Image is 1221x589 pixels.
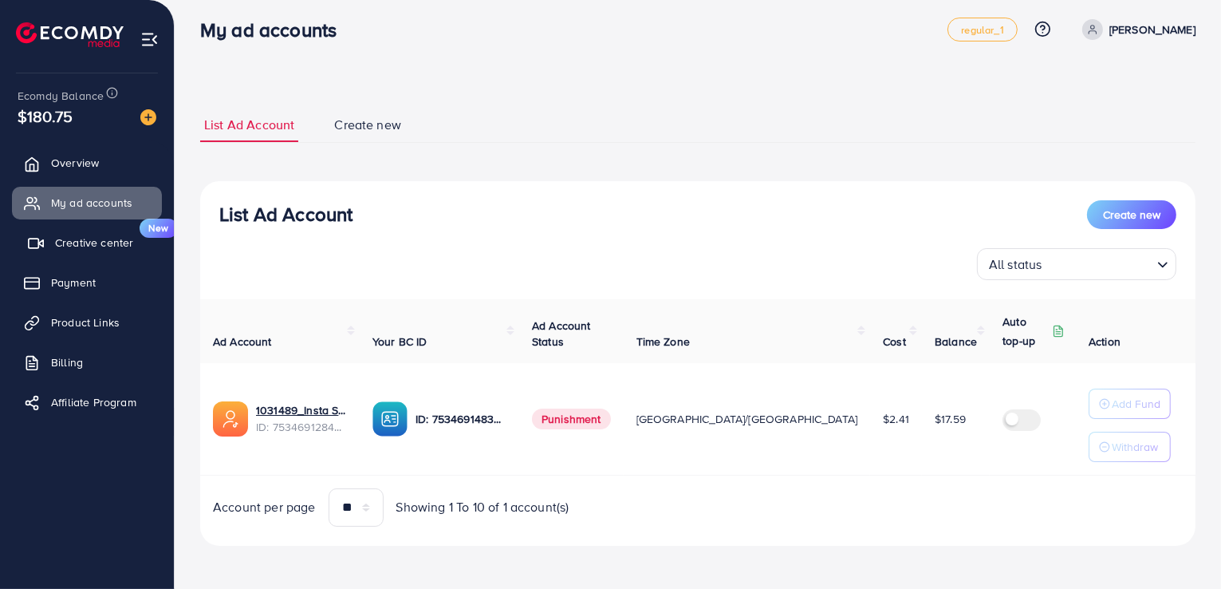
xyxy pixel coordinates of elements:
span: List Ad Account [204,116,294,134]
input: Search for option [1047,250,1151,276]
a: Creative centerNew [12,227,162,259]
span: regular_1 [961,25,1003,35]
button: Create new [1087,200,1176,229]
span: My ad accounts [51,195,132,211]
span: Punishment [532,409,611,429]
div: Search for option [977,248,1176,280]
a: Affiliate Program [12,386,162,418]
span: Ad Account Status [532,318,591,350]
a: Payment [12,267,162,298]
p: [PERSON_NAME] [1109,20,1195,39]
a: My ad accounts [12,187,162,219]
button: Withdraw [1089,432,1171,462]
a: 1031489_Insta Store_1754307311926 [256,402,347,418]
span: Affiliate Program [51,394,136,410]
p: Withdraw [1112,437,1158,457]
a: Billing [12,346,162,378]
span: Creative center [55,235,133,251]
div: <span class='underline'>1031489_Insta Store_1754307311926</span></br>7534691284645314567 [256,402,347,435]
img: menu [140,30,159,49]
span: $17.59 [935,411,966,427]
span: Action [1089,334,1121,350]
span: Product Links [51,314,120,330]
span: Create new [1103,207,1160,223]
span: [GEOGRAPHIC_DATA]/[GEOGRAPHIC_DATA] [636,411,858,427]
span: Your BC ID [372,334,427,350]
a: Product Links [12,306,162,338]
span: Account per page [213,498,316,516]
span: Balance [935,334,977,350]
span: All status [986,253,1046,276]
iframe: Chat [1153,517,1209,577]
span: Ecomdy Balance [18,88,104,104]
span: Billing [51,354,83,370]
span: Create new [334,116,401,134]
span: Showing 1 To 10 of 1 account(s) [396,498,569,516]
p: Add Fund [1112,394,1160,413]
a: Overview [12,147,162,179]
p: Auto top-up [1002,312,1049,350]
span: $180.75 [18,105,73,128]
h3: List Ad Account [219,203,353,226]
span: New [140,219,178,238]
span: Time Zone [636,334,690,350]
span: ID: 7534691284645314567 [256,419,347,435]
img: ic-ads-acc.e4c84228.svg [213,401,248,437]
span: Cost [883,334,906,350]
span: Ad Account [213,334,272,350]
img: ic-ba-acc.ded83a64.svg [372,401,408,437]
h3: My ad accounts [200,18,349,42]
a: regular_1 [947,18,1017,42]
p: ID: 7534691483421556754 [416,409,506,429]
button: Add Fund [1089,389,1171,419]
img: logo [16,22,124,47]
a: [PERSON_NAME] [1076,19,1195,40]
img: image [140,109,156,125]
span: Payment [51,275,96,291]
span: Overview [51,155,99,171]
span: $2.41 [883,411,909,427]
